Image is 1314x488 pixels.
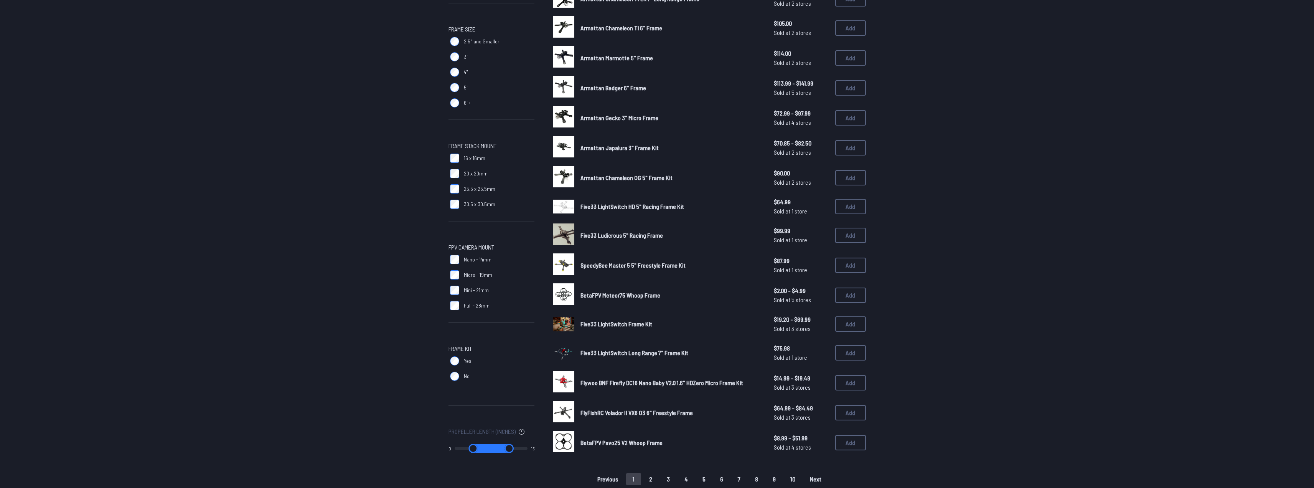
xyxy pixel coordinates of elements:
[464,84,468,91] span: 5"
[464,38,500,45] span: 2.5" and Smaller
[835,80,866,96] button: Add
[766,473,782,485] button: 9
[553,337,574,366] img: image
[580,379,743,386] span: Flywoo BNF Firefly DC16 Nano Baby V2.0 1.6" HDZero Micro Frame Kit
[580,261,762,270] a: SpeedyBee Master 5 5" Freestyle Frame Kit
[580,291,762,300] a: BetaFPV Meteor75 Whoop Frame
[580,349,688,356] span: Five33 LightSwitch Long Range 7" Frame Kit
[531,445,534,452] output: 15
[580,114,658,121] span: Armattan Gecko 3" Micro Frame
[580,144,659,151] span: Armattan Japalura 3" Frame Kit
[660,473,676,485] button: 3
[553,253,574,277] a: image
[448,427,516,436] span: Propeller Length (Inches)
[774,374,829,383] span: $14.99 - $19.49
[835,345,866,361] button: Add
[553,166,574,187] img: image
[553,431,574,455] a: image
[714,473,730,485] button: 6
[835,228,866,243] button: Add
[774,404,829,413] span: $64.99 - $84.49
[553,76,574,100] a: image
[553,317,574,331] img: image
[774,256,829,265] span: $87.99
[678,473,694,485] button: 4
[580,291,660,299] span: BetaFPV Meteor75 Whoop Frame
[464,256,491,263] span: Nano - 14mm
[774,383,829,392] span: Sold at 3 stores
[580,24,662,31] span: Armattan Chameleon Ti 6" Frame
[553,136,574,157] img: image
[810,476,821,482] span: Next
[464,99,471,107] span: 6"+
[749,473,765,485] button: 8
[835,50,866,66] button: Add
[450,184,459,194] input: 25.5 x 25.5mm
[774,169,829,178] span: $90.00
[553,46,574,68] img: image
[553,16,574,40] a: image
[580,348,762,357] a: Five33 LightSwitch Long Range 7" Frame Kit
[580,320,652,328] span: Five33 LightSwitch Frame Kit
[464,357,472,365] span: Yes
[450,169,459,178] input: 20 x 20mm
[553,371,574,392] img: image
[774,286,829,295] span: $2.00 - $4.99
[553,283,574,305] img: image
[774,226,829,235] span: $99.99
[774,413,829,422] span: Sold at 3 stores
[774,58,829,67] span: Sold at 2 stores
[464,271,492,279] span: Micro - 19mm
[450,200,459,209] input: 30.5 x 30.5mm
[774,178,829,187] span: Sold at 2 stores
[553,223,574,245] img: image
[450,372,459,381] input: No
[580,261,686,269] span: SpeedyBee Master 5 5" Freestyle Frame Kit
[553,313,574,335] a: image
[464,200,495,208] span: 30.5 x 30.5mm
[580,173,762,182] a: Armattan Chameleon OG 5" Frame Kit
[580,231,762,240] a: Five33 Ludicrous 5" Racing Frame
[580,202,762,211] a: Five33 LightSwitch HD 5" Racing Frame Kit
[553,46,574,70] a: image
[803,473,828,485] button: Next
[580,53,762,63] a: Armattan Marmotte 5" Frame
[448,141,496,151] span: Frame Stack Mount
[450,301,459,310] input: Full - 28mm
[553,431,574,452] img: image
[643,473,659,485] button: 2
[774,109,829,118] span: $72.99 - $97.99
[448,445,451,452] output: 0
[464,170,488,177] span: 20 x 20mm
[553,283,574,307] a: image
[835,20,866,36] button: Add
[450,98,459,108] input: 6"+
[553,401,574,425] a: image
[731,473,747,485] button: 7
[774,315,829,324] span: $19.20 - $69.99
[450,37,459,46] input: 2.5" and Smaller
[553,223,574,247] a: image
[835,288,866,303] button: Add
[450,356,459,366] input: Yes
[580,54,653,61] span: Armattan Marmotte 5" Frame
[553,16,574,38] img: image
[580,319,762,329] a: Five33 LightSwitch Frame Kit
[553,106,574,130] a: image
[580,143,762,152] a: Armattan Japalura 3" Frame Kit
[450,286,459,295] input: Mini - 21mm
[450,255,459,264] input: Nano - 14mm
[580,409,693,416] span: FlyFishRC Volador II VX6 O3 6" Freestyle Frame
[450,270,459,280] input: Micro - 19mm
[553,76,574,98] img: image
[835,375,866,390] button: Add
[774,353,829,362] span: Sold at 1 store
[464,185,495,193] span: 25.5 x 25.5mm
[580,203,684,210] span: Five33 LightSwitch HD 5" Racing Frame Kit
[774,19,829,28] span: $105.00
[448,25,475,34] span: Frame Size
[774,79,829,88] span: $113.99 - $141.99
[774,88,829,97] span: Sold at 5 stores
[774,324,829,333] span: Sold at 3 stores
[774,197,829,207] span: $64.99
